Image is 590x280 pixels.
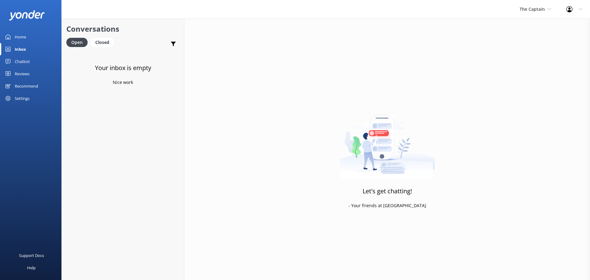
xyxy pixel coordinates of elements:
h2: Conversations [66,23,179,35]
div: Closed [91,38,114,47]
div: Inbox [15,43,26,55]
div: Home [15,31,26,43]
p: Nice work [113,79,133,86]
a: Closed [91,39,117,45]
span: The Captain [520,6,545,12]
h3: Your inbox is empty [95,63,151,73]
img: artwork of a man stealing a conversation from at giant smartphone [340,102,435,179]
div: Recommend [15,80,38,92]
h3: Let's get chatting! [363,186,412,196]
div: Settings [15,92,29,105]
div: Reviews [15,68,29,80]
img: yonder-white-logo.png [9,10,45,20]
div: Support Docs [19,249,44,262]
div: Chatbot [15,55,30,68]
a: Open [66,39,91,45]
div: Open [66,38,88,47]
p: - Your friends at [GEOGRAPHIC_DATA] [348,202,426,209]
div: Help [27,262,36,274]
